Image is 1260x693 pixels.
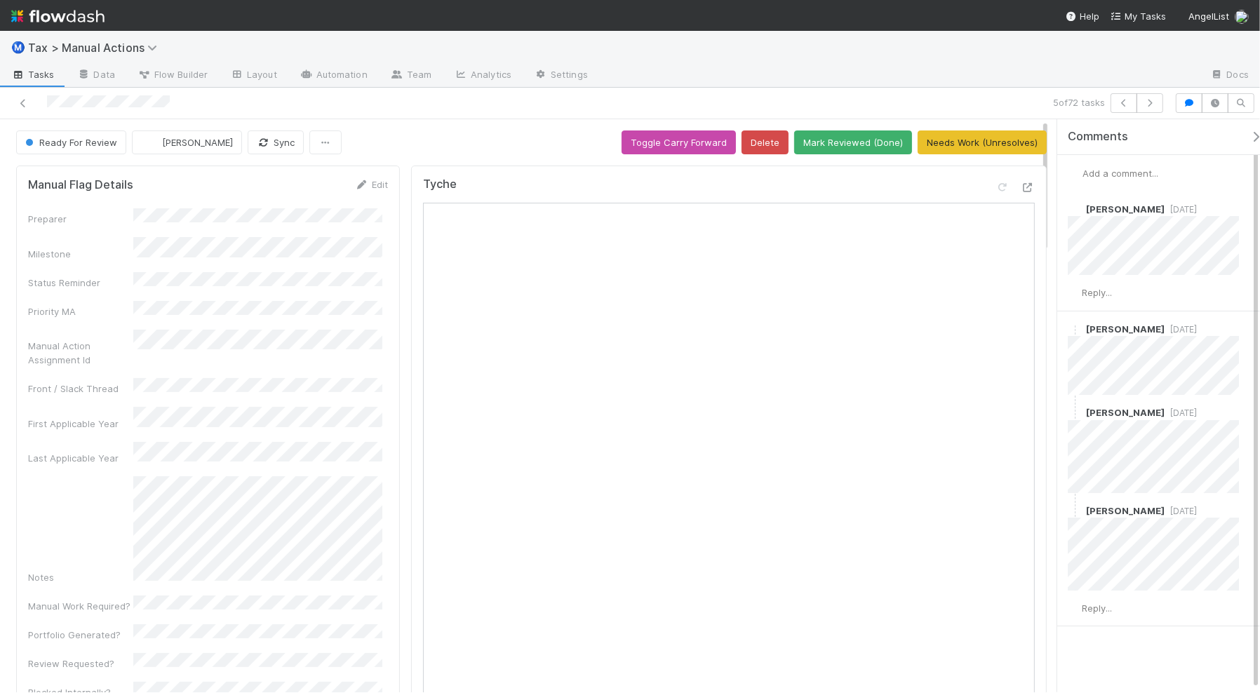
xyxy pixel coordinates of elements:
[1086,407,1165,418] span: [PERSON_NAME]
[28,339,133,367] div: Manual Action Assignment Id
[1165,204,1197,215] span: [DATE]
[1053,95,1105,109] span: 5 of 72 tasks
[11,67,55,81] span: Tasks
[1068,322,1082,336] img: avatar_711f55b7-5a46-40da-996f-bc93b6b86381.png
[1068,130,1128,144] span: Comments
[742,130,789,154] button: Delete
[288,65,379,87] a: Automation
[1086,203,1165,215] span: [PERSON_NAME]
[1068,406,1082,420] img: avatar_711f55b7-5a46-40da-996f-bc93b6b86381.png
[28,570,133,584] div: Notes
[1199,65,1260,87] a: Docs
[28,212,133,226] div: Preparer
[126,65,219,87] a: Flow Builder
[162,137,233,148] span: [PERSON_NAME]
[1188,11,1229,22] span: AngelList
[219,65,288,87] a: Layout
[1235,10,1249,24] img: avatar_45ea4894-10ca-450f-982d-dabe3bd75b0b.png
[28,276,133,290] div: Status Reminder
[248,130,304,154] button: Sync
[355,179,388,190] a: Edit
[918,130,1047,154] button: Needs Work (Unresolves)
[138,67,208,81] span: Flow Builder
[1111,9,1166,23] a: My Tasks
[144,135,158,149] img: avatar_37569647-1c78-4889-accf-88c08d42a236.png
[28,417,133,431] div: First Applicable Year
[1165,506,1197,516] span: [DATE]
[28,657,133,671] div: Review Requested?
[1068,504,1082,518] img: avatar_711f55b7-5a46-40da-996f-bc93b6b86381.png
[1165,324,1197,335] span: [DATE]
[1082,287,1112,298] span: Reply...
[28,599,133,613] div: Manual Work Required?
[1086,505,1165,516] span: [PERSON_NAME]
[523,65,599,87] a: Settings
[794,130,912,154] button: Mark Reviewed (Done)
[1165,408,1197,418] span: [DATE]
[443,65,523,87] a: Analytics
[66,65,126,87] a: Data
[1068,601,1082,615] img: avatar_45ea4894-10ca-450f-982d-dabe3bd75b0b.png
[1066,9,1099,23] div: Help
[11,4,105,28] img: logo-inverted-e16ddd16eac7371096b0.svg
[132,130,242,154] button: [PERSON_NAME]
[28,628,133,642] div: Portfolio Generated?
[28,178,133,192] h5: Manual Flag Details
[28,247,133,261] div: Milestone
[11,41,25,53] span: Ⓜ️
[28,41,164,55] span: Tax > Manual Actions
[28,304,133,318] div: Priority MA
[28,382,133,396] div: Front / Slack Thread
[1082,603,1112,614] span: Reply...
[1111,11,1166,22] span: My Tasks
[423,177,457,191] h5: Tyche
[1068,286,1082,300] img: avatar_45ea4894-10ca-450f-982d-dabe3bd75b0b.png
[1068,202,1082,216] img: avatar_711f55b7-5a46-40da-996f-bc93b6b86381.png
[1068,166,1083,180] img: avatar_45ea4894-10ca-450f-982d-dabe3bd75b0b.png
[379,65,443,87] a: Team
[28,451,133,465] div: Last Applicable Year
[1083,168,1158,179] span: Add a comment...
[1086,323,1165,335] span: [PERSON_NAME]
[622,130,736,154] button: Toggle Carry Forward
